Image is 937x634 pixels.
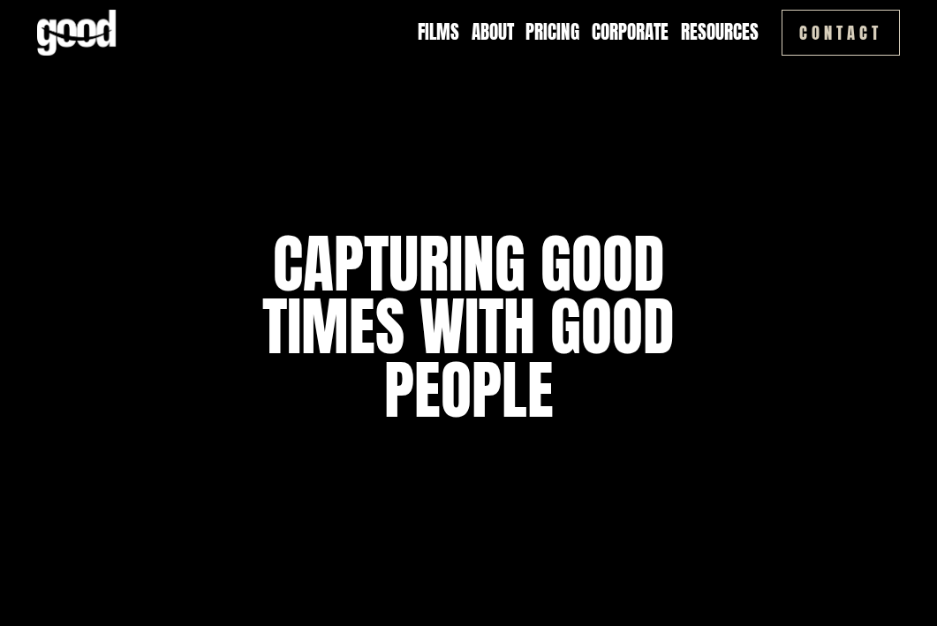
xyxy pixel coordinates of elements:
[418,19,459,46] a: Films
[782,10,899,56] a: Contact
[525,19,579,46] a: Pricing
[472,19,514,46] a: About
[681,21,759,43] span: Resources
[37,10,116,56] img: Good Feeling Films
[681,19,759,46] a: folder dropdown
[592,19,669,46] a: Corporate
[253,232,684,421] h1: capturing good times with good people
